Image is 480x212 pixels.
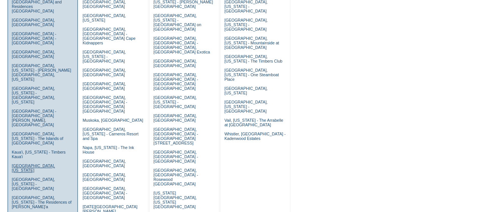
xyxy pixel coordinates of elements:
a: [GEOGRAPHIC_DATA], [GEOGRAPHIC_DATA] [83,173,126,182]
a: [GEOGRAPHIC_DATA], [GEOGRAPHIC_DATA] [153,113,197,122]
a: [GEOGRAPHIC_DATA], [GEOGRAPHIC_DATA] [153,59,197,68]
a: [GEOGRAPHIC_DATA], [GEOGRAPHIC_DATA] - [GEOGRAPHIC_DATA] [GEOGRAPHIC_DATA] [153,72,198,91]
a: [GEOGRAPHIC_DATA], [GEOGRAPHIC_DATA] [12,50,55,59]
a: [GEOGRAPHIC_DATA], [US_STATE] - The Timbers Club [224,54,282,63]
a: [GEOGRAPHIC_DATA], [US_STATE] - Mountainside at [GEOGRAPHIC_DATA] [224,36,279,50]
a: [GEOGRAPHIC_DATA], [US_STATE] - [GEOGRAPHIC_DATA] [153,95,197,109]
a: [GEOGRAPHIC_DATA], [GEOGRAPHIC_DATA] - [GEOGRAPHIC_DATA] Cape Kidnappers [83,27,135,45]
a: [GEOGRAPHIC_DATA] - [GEOGRAPHIC_DATA][PERSON_NAME], [GEOGRAPHIC_DATA] [12,109,56,127]
a: [GEOGRAPHIC_DATA], [US_STATE] [12,163,55,173]
a: [US_STATE][GEOGRAPHIC_DATA], [US_STATE][GEOGRAPHIC_DATA] [153,191,197,209]
a: [GEOGRAPHIC_DATA], [GEOGRAPHIC_DATA] [83,82,126,91]
a: [GEOGRAPHIC_DATA], [GEOGRAPHIC_DATA] - Rosewood [GEOGRAPHIC_DATA] [153,168,198,186]
a: [GEOGRAPHIC_DATA], [GEOGRAPHIC_DATA] - [GEOGRAPHIC_DATA], [GEOGRAPHIC_DATA] Exotica [153,36,210,54]
a: [GEOGRAPHIC_DATA], [US_STATE] - [GEOGRAPHIC_DATA] [224,18,268,31]
a: [GEOGRAPHIC_DATA], [GEOGRAPHIC_DATA] - [GEOGRAPHIC_DATA][STREET_ADDRESS] [153,127,198,145]
a: [GEOGRAPHIC_DATA], [US_STATE] [224,86,268,95]
a: Napa, [US_STATE] - The Ink House [83,145,134,154]
a: Whistler, [GEOGRAPHIC_DATA] - Kadenwood Estates [224,132,285,141]
a: Muskoka, [GEOGRAPHIC_DATA] [83,118,143,122]
a: Vail, [US_STATE] - The Arrabelle at [GEOGRAPHIC_DATA] [224,118,283,127]
a: [GEOGRAPHIC_DATA], [GEOGRAPHIC_DATA] [83,159,126,168]
a: [GEOGRAPHIC_DATA], [US_STATE] - [GEOGRAPHIC_DATA] [12,177,55,191]
a: Kaua'i, [US_STATE] - Timbers Kaua'i [12,150,66,159]
a: [GEOGRAPHIC_DATA], [US_STATE] - [PERSON_NAME][GEOGRAPHIC_DATA], [US_STATE] [12,63,71,82]
a: [GEOGRAPHIC_DATA], [GEOGRAPHIC_DATA] [12,18,55,27]
a: [GEOGRAPHIC_DATA], [US_STATE] - One Steamboat Place [224,68,279,82]
a: [GEOGRAPHIC_DATA], [GEOGRAPHIC_DATA] - [GEOGRAPHIC_DATA] [83,186,127,200]
a: [GEOGRAPHIC_DATA] - [GEOGRAPHIC_DATA] - [GEOGRAPHIC_DATA] [12,31,56,45]
a: [GEOGRAPHIC_DATA], [US_STATE] - [GEOGRAPHIC_DATA] [224,100,268,113]
a: [GEOGRAPHIC_DATA], [US_STATE] - Carneros Resort and Spa [83,127,138,141]
a: [GEOGRAPHIC_DATA], [GEOGRAPHIC_DATA] - [GEOGRAPHIC_DATA] [GEOGRAPHIC_DATA] [83,95,127,113]
a: [GEOGRAPHIC_DATA], [GEOGRAPHIC_DATA] [83,68,126,77]
a: [GEOGRAPHIC_DATA], [US_STATE] - [GEOGRAPHIC_DATA] [83,50,126,63]
a: [GEOGRAPHIC_DATA], [US_STATE] [83,13,126,22]
a: [GEOGRAPHIC_DATA], [US_STATE] - The Residences of [PERSON_NAME]'a [12,195,72,209]
a: [GEOGRAPHIC_DATA], [US_STATE] - The Islands of [GEOGRAPHIC_DATA] [12,132,63,145]
a: [GEOGRAPHIC_DATA], [US_STATE] - [GEOGRAPHIC_DATA] on [GEOGRAPHIC_DATA] [153,13,201,31]
a: [GEOGRAPHIC_DATA], [GEOGRAPHIC_DATA] - [GEOGRAPHIC_DATA] [153,150,198,163]
a: [GEOGRAPHIC_DATA], [US_STATE] - [GEOGRAPHIC_DATA], [US_STATE] [12,86,55,104]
